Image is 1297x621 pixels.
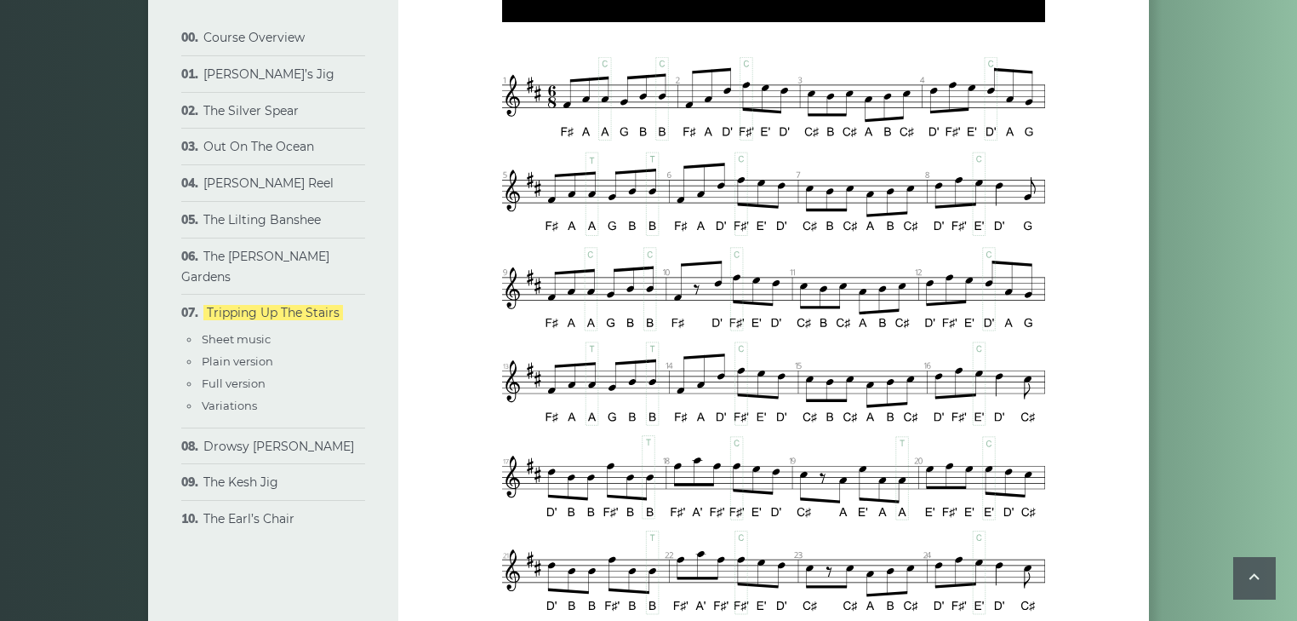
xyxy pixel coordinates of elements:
a: Course Overview [203,30,305,45]
a: Sheet music [202,332,271,346]
a: Out On The Ocean [203,139,314,154]
a: [PERSON_NAME]’s Jig [203,66,334,82]
a: The Silver Spear [203,103,299,118]
a: [PERSON_NAME] Reel [203,175,334,191]
a: The [PERSON_NAME] Gardens [181,249,329,285]
a: Tripping Up The Stairs [203,305,343,320]
a: Drowsy [PERSON_NAME] [203,439,354,454]
a: Full version [202,377,266,390]
a: The Earl’s Chair [203,511,294,526]
a: The Lilting Banshee [203,212,321,227]
a: Plain version [202,354,273,368]
a: The Kesh Jig [203,474,278,490]
a: Variations [202,399,257,412]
